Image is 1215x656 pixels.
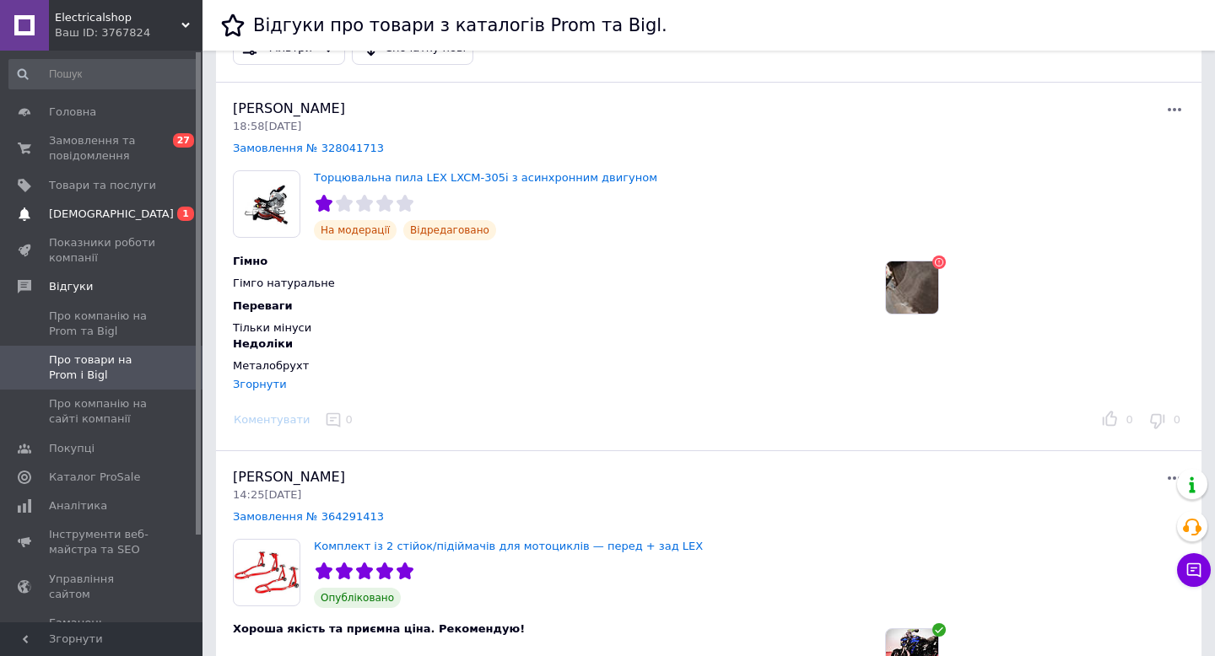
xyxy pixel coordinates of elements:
[233,100,345,116] span: [PERSON_NAME]
[49,207,174,222] span: [DEMOGRAPHIC_DATA]
[314,540,703,552] a: Комплект із 2 стійок/підіймачів для мотоциклів — перед + зад LEX
[234,171,300,237] img: Торцювальна пила LEX LXCM-305i з асинхронним двигуном
[49,279,93,294] span: Відгуки
[233,142,384,154] a: Замовлення № 328041713
[234,540,300,605] img: Комплект із 2 стійок/підіймачів для мотоциклів — перед + зад LEX
[49,572,156,602] span: Управління сайтом
[8,59,199,89] input: Пошук
[49,470,140,485] span: Каталог ProSale
[253,15,667,35] h1: Відгуки про товари з каталогів Prom та Bigl.
[233,358,858,374] div: Металобрухт
[233,255,267,267] span: Гімно
[49,498,107,514] span: Аналітика
[49,616,156,646] span: Гаманець компанії
[314,220,397,240] span: На модерації
[233,337,293,350] span: Недоліки
[1177,553,1211,587] button: Чат з покупцем
[55,10,181,25] span: Electricalshop
[49,309,156,339] span: Про компанію на Prom та Bigl
[49,352,156,383] span: Про товари на Prom і Bigl
[233,378,287,390] div: Згорнути
[49,178,156,193] span: Товари та послуги
[233,320,858,336] div: Тільки мінуси
[177,207,194,221] span: 1
[314,588,401,608] span: Опубліковано
[173,133,194,148] span: 27
[403,220,496,240] span: Відредаговано
[233,277,335,289] span: Гімго натуральне
[233,510,384,523] a: Замовлення № 364291413
[314,171,657,184] a: Торцювальна пила LEX LXCM-305i з асинхронним двигуном
[233,622,525,635] span: Хороша якість та приємна ціна. Рекомендую!
[49,105,96,120] span: Головна
[49,235,156,266] span: Показники роботи компанії
[55,25,202,40] div: Ваш ID: 3767824
[233,120,301,132] span: 18:58[DATE]
[49,396,156,427] span: Про компанію на сайті компанії
[233,488,301,501] span: 14:25[DATE]
[49,133,156,164] span: Замовлення та повідомлення
[49,527,156,557] span: Інструменти веб-майстра та SEO
[49,441,94,456] span: Покупці
[233,299,293,312] span: Переваги
[233,469,345,485] span: [PERSON_NAME]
